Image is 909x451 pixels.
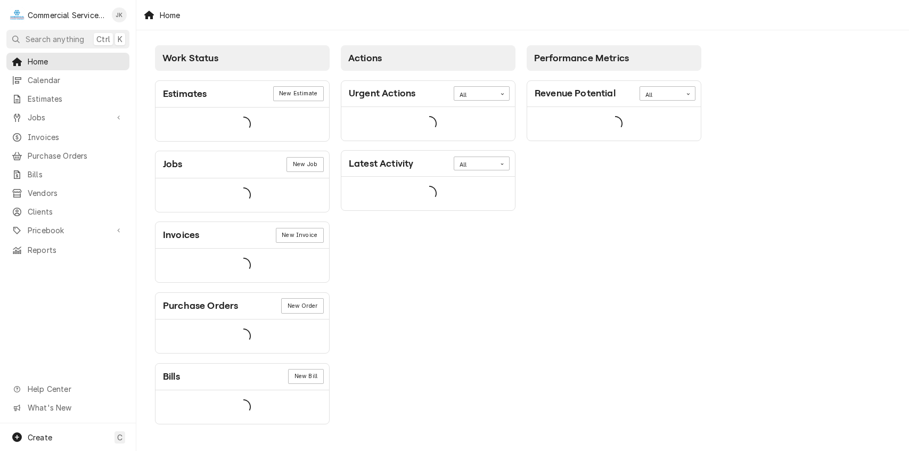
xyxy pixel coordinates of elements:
div: Card Header [155,222,329,249]
div: All [460,161,490,169]
span: Loading... [236,113,251,135]
span: Vendors [28,187,124,199]
span: Pricebook [28,225,108,236]
div: Card Link Button [281,298,323,313]
div: Card Header [155,293,329,319]
a: Invoices [6,128,129,146]
span: Loading... [236,255,251,277]
span: C [117,432,122,443]
div: Card Header [155,81,329,108]
div: Card Data [155,390,329,424]
div: John Key's Avatar [112,7,127,22]
a: Clients [6,203,129,220]
div: Card: Latest Activity [341,150,515,211]
a: Estimates [6,90,129,108]
a: Bills [6,166,129,183]
div: Card Header [341,81,515,107]
span: Loading... [422,183,437,205]
div: Card Title [163,87,207,101]
div: Card Link Button [276,228,324,243]
div: Card Header [155,364,329,390]
div: Card Column Content [341,71,515,211]
a: Home [6,53,129,70]
div: Card Data [155,108,329,141]
div: Card Column Header [527,45,701,71]
div: Card Column: Performance Metrics [521,40,707,430]
span: Home [28,56,124,67]
span: Search anything [26,34,84,45]
div: All [645,91,676,100]
div: Card: Urgent Actions [341,80,515,141]
div: Card Data Filter Control [640,86,695,100]
div: Card Data Filter Control [454,157,510,170]
div: JK [112,7,127,22]
span: K [118,34,122,45]
span: Create [28,433,52,442]
span: Performance Metrics [534,53,629,63]
span: Invoices [28,132,124,143]
span: Clients [28,206,124,217]
span: Loading... [422,112,437,135]
a: Calendar [6,71,129,89]
a: Go to Help Center [6,380,129,398]
span: Bills [28,169,124,180]
a: Go to Pricebook [6,222,129,239]
div: Card: Bills [155,363,330,424]
div: Card Header [155,151,329,178]
div: Card Title [163,157,183,171]
div: Card Data [341,177,515,210]
div: Card: Jobs [155,151,330,212]
div: Card Data [527,107,701,141]
button: Search anythingCtrlK [6,30,129,48]
a: Go to What's New [6,399,129,416]
a: Reports [6,241,129,259]
div: Card Title [535,86,616,101]
span: Purchase Orders [28,150,124,161]
div: Dashboard [136,30,909,443]
div: Commercial Service Co. [28,10,106,21]
a: Purchase Orders [6,147,129,165]
div: Card Data [155,178,329,212]
a: Vendors [6,184,129,202]
span: Work Status [162,53,218,63]
span: Ctrl [96,34,110,45]
span: Actions [348,53,382,63]
a: New Job [286,157,323,172]
span: Reports [28,244,124,256]
a: Go to Jobs [6,109,129,126]
div: Card Column Content [527,71,701,183]
div: Card Data Filter Control [454,86,510,100]
div: Card Column Header [341,45,515,71]
div: Card Title [349,157,413,171]
div: Card Title [163,299,238,313]
div: Card Data [341,107,515,141]
a: New Order [281,298,323,313]
div: Card Column Content [155,71,330,424]
div: Card Title [163,228,199,242]
a: New Invoice [276,228,324,243]
div: Card Data [155,319,329,353]
div: Card Column: Actions [335,40,521,430]
div: Card Title [163,370,180,384]
span: Loading... [236,396,251,418]
div: Card: Purchase Orders [155,292,330,354]
div: Card Data [155,249,329,282]
div: Card: Revenue Potential [527,80,701,141]
div: C [10,7,24,22]
span: Jobs [28,112,108,123]
div: All [460,91,490,100]
div: Card Title [349,86,415,101]
span: Loading... [608,112,623,135]
a: New Estimate [273,86,324,101]
span: Estimates [28,93,124,104]
div: Card Header [341,151,515,177]
div: Card Header [527,81,701,107]
div: Card: Invoices [155,222,330,283]
div: Card Column Header [155,45,330,71]
span: What's New [28,402,123,413]
div: Card: Estimates [155,80,330,142]
div: Card Link Button [288,369,323,384]
span: Loading... [236,184,251,206]
span: Loading... [236,325,251,348]
span: Help Center [28,383,123,395]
